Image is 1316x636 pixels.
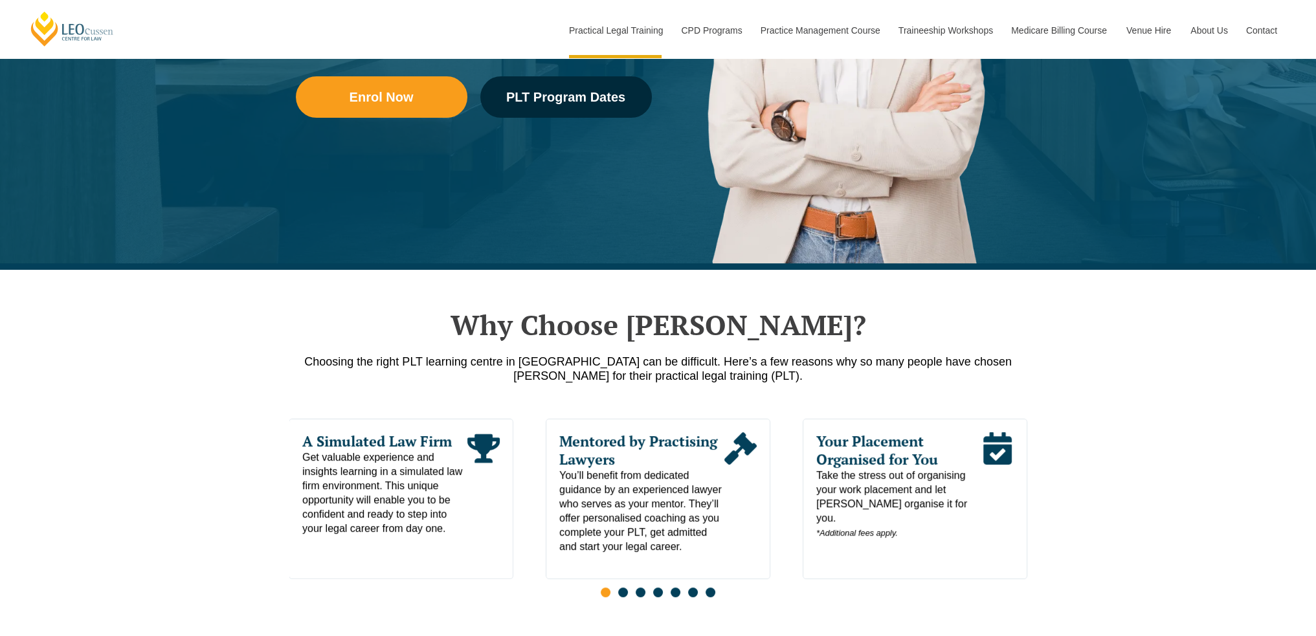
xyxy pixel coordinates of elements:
a: [PERSON_NAME] Centre for Law [29,10,115,47]
div: Read More [724,432,757,554]
em: *Additional fees apply. [816,528,898,538]
span: Go to slide 7 [706,587,715,597]
span: Go to slide 3 [636,587,645,597]
span: Go to slide 5 [671,587,680,597]
span: Go to slide 2 [618,587,628,597]
div: 2 / 7 [546,419,770,579]
a: CPD Programs [671,3,750,58]
span: Get valuable experience and insights learning in a simulated law firm environment. This unique op... [302,450,467,536]
a: PLT Program Dates [480,76,652,118]
p: Choosing the right PLT learning centre in [GEOGRAPHIC_DATA] can be difficult. Here’s a few reason... [289,355,1027,383]
span: Your Placement Organised for You [816,432,981,468]
h2: Why Choose [PERSON_NAME]? [289,309,1027,341]
a: Contact [1236,3,1287,58]
div: Slides [289,419,1027,605]
a: Enrol Now [296,76,467,118]
span: Enrol Now [350,91,414,104]
span: PLT Program Dates [506,91,625,104]
span: Mentored by Practising Lawyers [559,432,724,468]
div: 1 / 7 [289,419,513,579]
span: Go to slide 4 [653,587,663,597]
a: Traineeship Workshops [889,3,1001,58]
a: Practical Legal Training [559,3,672,58]
div: Read More [981,432,1013,540]
span: Go to slide 6 [688,587,698,597]
div: Read More [467,432,500,536]
a: Medicare Billing Course [1001,3,1117,58]
div: 3 / 7 [803,419,1027,579]
a: Venue Hire [1117,3,1181,58]
span: You’ll benefit from dedicated guidance by an experienced lawyer who serves as your mentor. They’l... [559,468,724,554]
span: Go to slide 1 [601,587,610,597]
a: About Us [1181,3,1236,58]
span: Take the stress out of organising your work placement and let [PERSON_NAME] organise it for you. [816,468,981,540]
a: Practice Management Course [751,3,889,58]
span: A Simulated Law Firm [302,432,467,450]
